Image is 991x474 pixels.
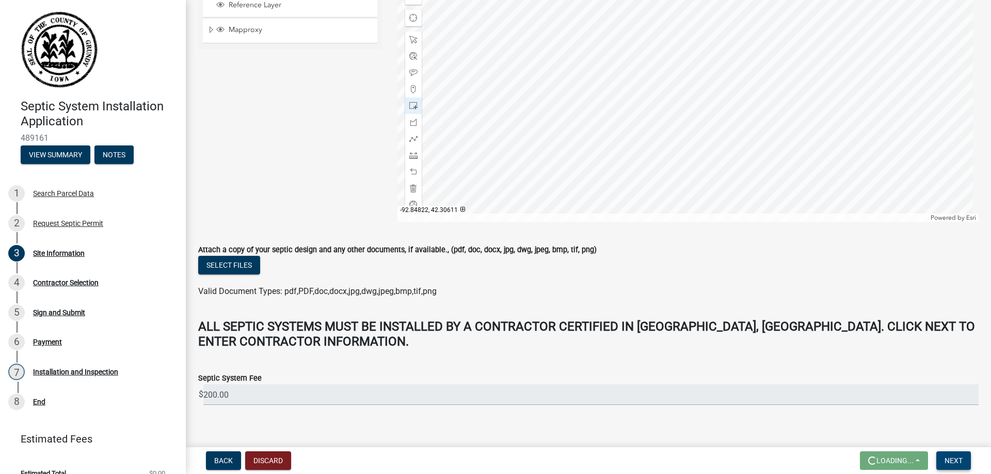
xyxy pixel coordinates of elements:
[33,338,62,346] div: Payment
[936,451,971,470] button: Next
[8,429,169,449] a: Estimated Fees
[8,364,25,380] div: 7
[198,375,262,382] label: Septic System Fee
[198,256,260,274] button: Select files
[21,99,178,129] h4: Septic System Installation Application
[33,368,118,375] div: Installation and Inspection
[21,11,98,88] img: Grundy County, Iowa
[206,451,241,470] button: Back
[207,25,215,36] span: Expand
[198,319,975,349] b: ALL SEPTIC SYSTEMS MUST BE INSTALLED BY A CONTRACTOR CERTIFIED IN [GEOGRAPHIC_DATA], [GEOGRAPHIC_...
[203,19,377,43] li: Mapproxy
[226,25,374,35] span: Mapproxy
[215,1,374,11] div: Reference Layer
[8,185,25,202] div: 1
[8,245,25,261] div: 3
[21,145,90,164] button: View Summary
[198,286,437,296] span: Valid Document Types: pdf,PDF,doc,docx,jpg,dwg,jpeg,bmp,tif,png
[405,10,422,26] div: Find my location
[226,1,374,10] span: Reference Layer
[966,214,976,221] a: Esri
[928,214,979,222] div: Powered by
[8,304,25,321] div: 5
[33,309,85,316] div: Sign and Submit
[94,145,134,164] button: Notes
[198,247,597,254] label: Attach a copy of your septic design and any other documents, if available., (pdf, doc, docx, jpg,...
[8,334,25,350] div: 6
[8,215,25,232] div: 2
[945,456,963,465] span: Next
[33,250,85,257] div: Site Information
[245,451,291,470] button: Discard
[21,133,165,143] span: 489161
[214,456,233,465] span: Back
[33,279,99,286] div: Contractor Selection
[8,274,25,291] div: 4
[876,456,914,465] span: Loading...
[215,25,374,36] div: Mapproxy
[33,398,45,405] div: End
[860,451,928,470] button: Loading...
[21,151,90,159] wm-modal-confirm: Summary
[33,220,103,227] div: Request Septic Permit
[33,190,94,197] div: Search Parcel Data
[198,384,204,405] span: $
[8,394,25,410] div: 8
[94,151,134,159] wm-modal-confirm: Notes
